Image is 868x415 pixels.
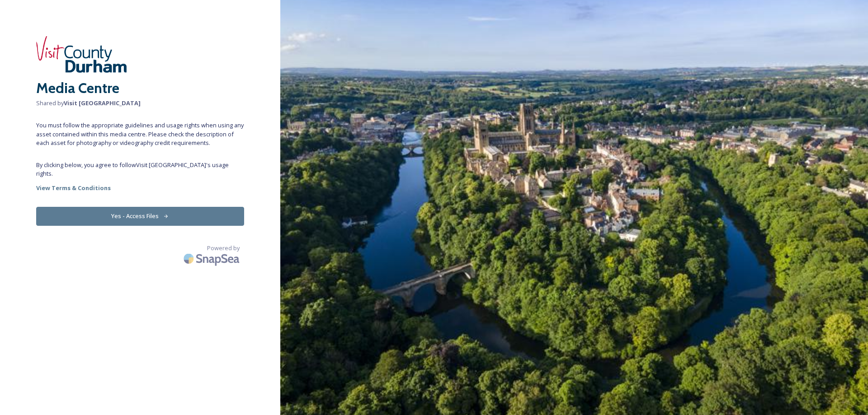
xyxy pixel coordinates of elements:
[64,99,141,107] strong: Visit [GEOGRAPHIC_DATA]
[36,77,244,99] h2: Media Centre
[36,207,244,225] button: Yes - Access Files
[36,99,244,107] span: Shared by
[36,121,244,147] span: You must follow the appropriate guidelines and usage rights when using any asset contained within...
[36,36,127,73] img: header-logo.png
[36,182,244,193] a: View Terms & Conditions
[36,184,111,192] strong: View Terms & Conditions
[36,161,244,178] span: By clicking below, you agree to follow Visit [GEOGRAPHIC_DATA] 's usage rights.
[181,248,244,269] img: SnapSea Logo
[207,244,240,252] span: Powered by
